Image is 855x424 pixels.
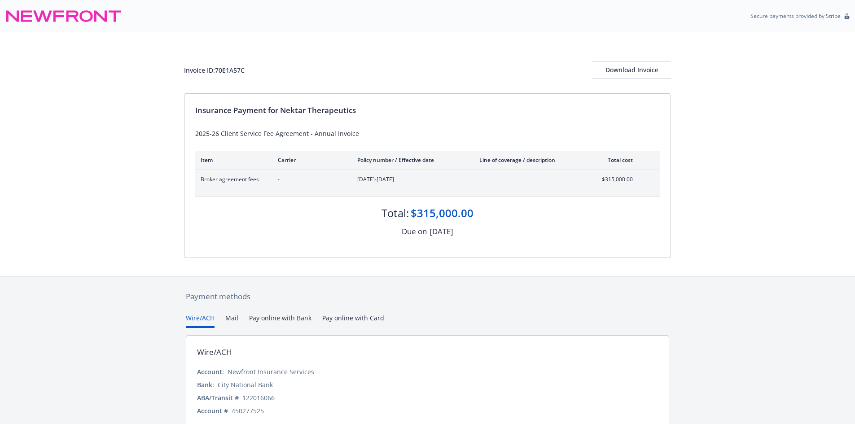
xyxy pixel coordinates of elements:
[278,175,343,184] span: -
[197,393,239,402] div: ABA/Transit #
[201,156,263,164] div: Item
[195,129,660,138] div: 2025-26 Client Service Fee Agreement - Annual Invoice
[599,156,633,164] div: Total cost
[381,205,409,221] div: Total:
[411,205,474,221] div: $315,000.00
[640,175,654,190] button: expand content
[197,380,214,389] div: Bank:
[218,380,273,389] div: City National Bank
[479,156,585,164] div: Line of coverage / description
[197,406,228,415] div: Account #
[278,156,343,164] div: Carrier
[197,367,224,376] div: Account:
[402,226,427,237] div: Due on
[228,367,314,376] div: Newfront Insurance Services
[249,313,311,328] button: Pay online with Bank
[750,12,841,20] p: Secure payments provided by Stripe
[357,175,465,184] span: [DATE]-[DATE]
[322,313,384,328] button: Pay online with Card
[225,313,238,328] button: Mail
[592,61,671,79] button: Download Invoice
[197,346,232,358] div: Wire/ACH
[201,175,263,184] span: Broker agreement fees
[430,226,453,237] div: [DATE]
[195,105,660,116] div: Insurance Payment for Nektar Therapeutics
[242,393,275,402] div: 122016066
[186,291,669,302] div: Payment methods
[195,170,660,196] div: Broker agreement fees-[DATE]-[DATE]$315,000.00expand content
[357,156,465,164] div: Policy number / Effective date
[599,175,633,184] span: $315,000.00
[232,406,264,415] div: 450277525
[186,313,215,328] button: Wire/ACH
[184,66,245,75] div: Invoice ID: 70E1A57C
